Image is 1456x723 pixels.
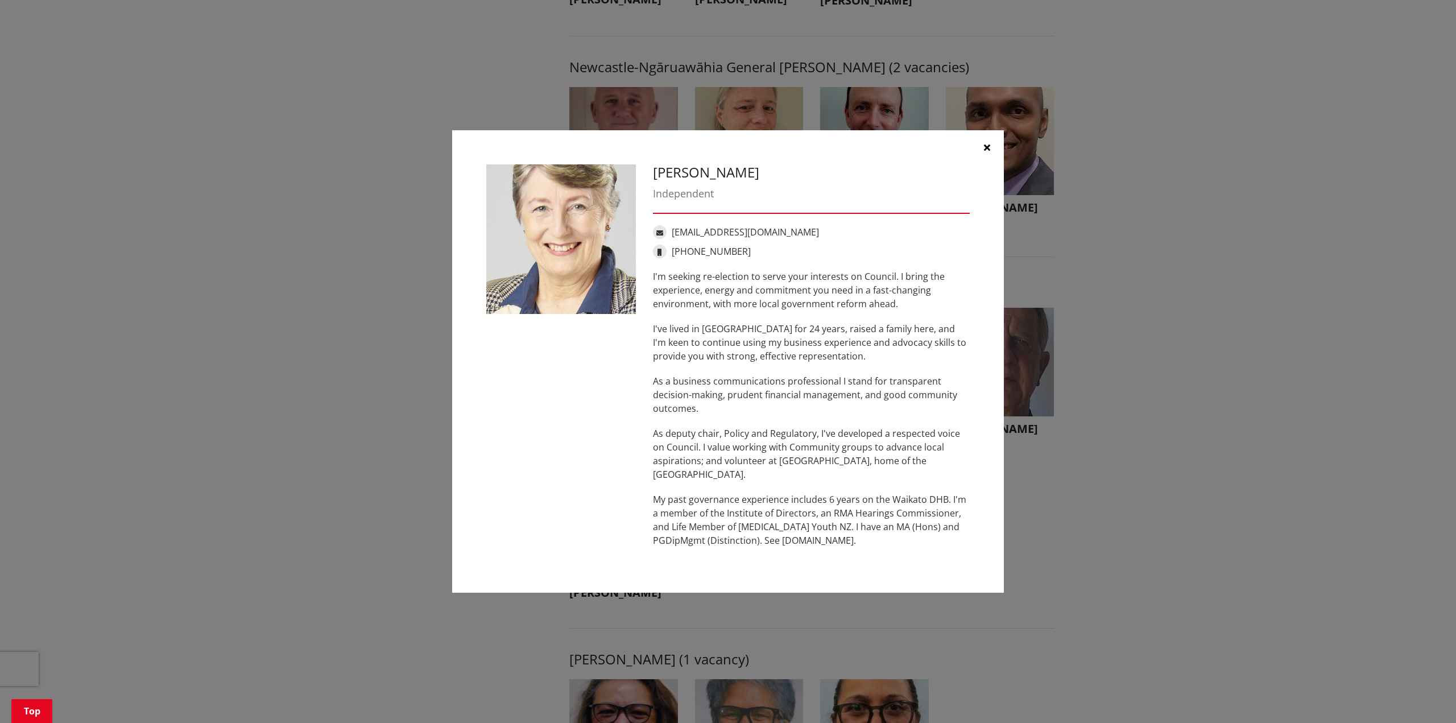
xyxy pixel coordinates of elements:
[1404,675,1445,716] iframe: Messenger Launcher
[653,270,970,311] p: I'm seeking re-election to serve your interests on Council. I bring the experience, energy and co...
[653,427,970,481] p: As deputy chair, Policy and Regulatory, I've developed a respected voice on Council. I value work...
[653,164,970,181] h3: [PERSON_NAME]
[653,374,970,415] p: As a business communications professional I stand for transparent decision-making, prudent financ...
[486,164,636,314] img: WO-W-TW__BEAVIS_C__FeNcs
[672,245,751,258] a: [PHONE_NUMBER]
[11,699,52,723] a: Top
[653,493,970,547] p: My past governance experience includes 6 years on the Waikato DHB. I'm a member of the Institute ...
[672,226,819,238] a: [EMAIL_ADDRESS][DOMAIN_NAME]
[653,322,970,363] p: I've lived in [GEOGRAPHIC_DATA] for 24 years, raised a family here, and I'm keen to continue usin...
[653,186,970,201] div: Independent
